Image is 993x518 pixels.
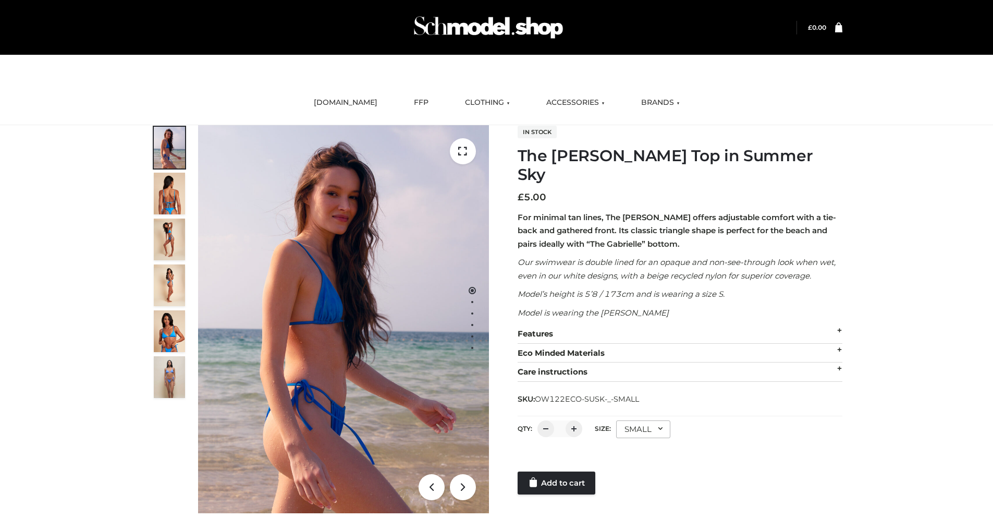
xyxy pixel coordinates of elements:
[457,91,518,114] a: CLOTHING
[518,308,669,318] em: Model is wearing the [PERSON_NAME]
[518,425,532,432] label: QTY:
[616,420,670,438] div: SMALL
[518,191,546,203] bdi: 5.00
[518,344,842,363] div: Eco Minded Materials
[154,264,185,306] img: 3.Alex-top_CN-1-1-2.jpg
[518,393,640,405] span: SKU:
[535,394,639,404] span: OW122ECO-SUSK-_-SMALL
[198,125,489,513] img: 1.Alex-top_SS-1_4464b1e7-c2c9-4e4b-a62c-58381cd673c0 (1)
[633,91,688,114] a: BRANDS
[808,23,812,31] span: £
[406,91,436,114] a: FFP
[518,472,595,495] a: Add to cart
[808,23,826,31] a: £0.00
[518,257,836,281] em: Our swimwear is double lined for an opaque and non-see-through look when wet, even in our white d...
[518,191,524,203] span: £
[518,324,842,344] div: Features
[154,310,185,352] img: 2.Alex-top_CN-1-1-2.jpg
[306,91,385,114] a: [DOMAIN_NAME]
[154,173,185,214] img: 5.Alex-top_CN-1-1_1-1.jpg
[518,212,836,249] strong: For minimal tan lines, The [PERSON_NAME] offers adjustable comfort with a tie-back and gathered f...
[518,147,842,184] h1: The [PERSON_NAME] Top in Summer Sky
[595,425,611,432] label: Size:
[410,7,567,48] img: Schmodel Admin 964
[154,356,185,398] img: SSVC.jpg
[518,363,842,382] div: Care instructions
[154,127,185,168] img: 1.Alex-top_SS-1_4464b1e7-c2c9-4e4b-a62c-58381cd673c0-1.jpg
[808,23,826,31] bdi: 0.00
[518,289,725,299] em: Model’s height is 5’8 / 173cm and is wearing a size S.
[538,91,612,114] a: ACCESSORIES
[518,126,557,138] span: In stock
[154,219,185,260] img: 4.Alex-top_CN-1-1-2.jpg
